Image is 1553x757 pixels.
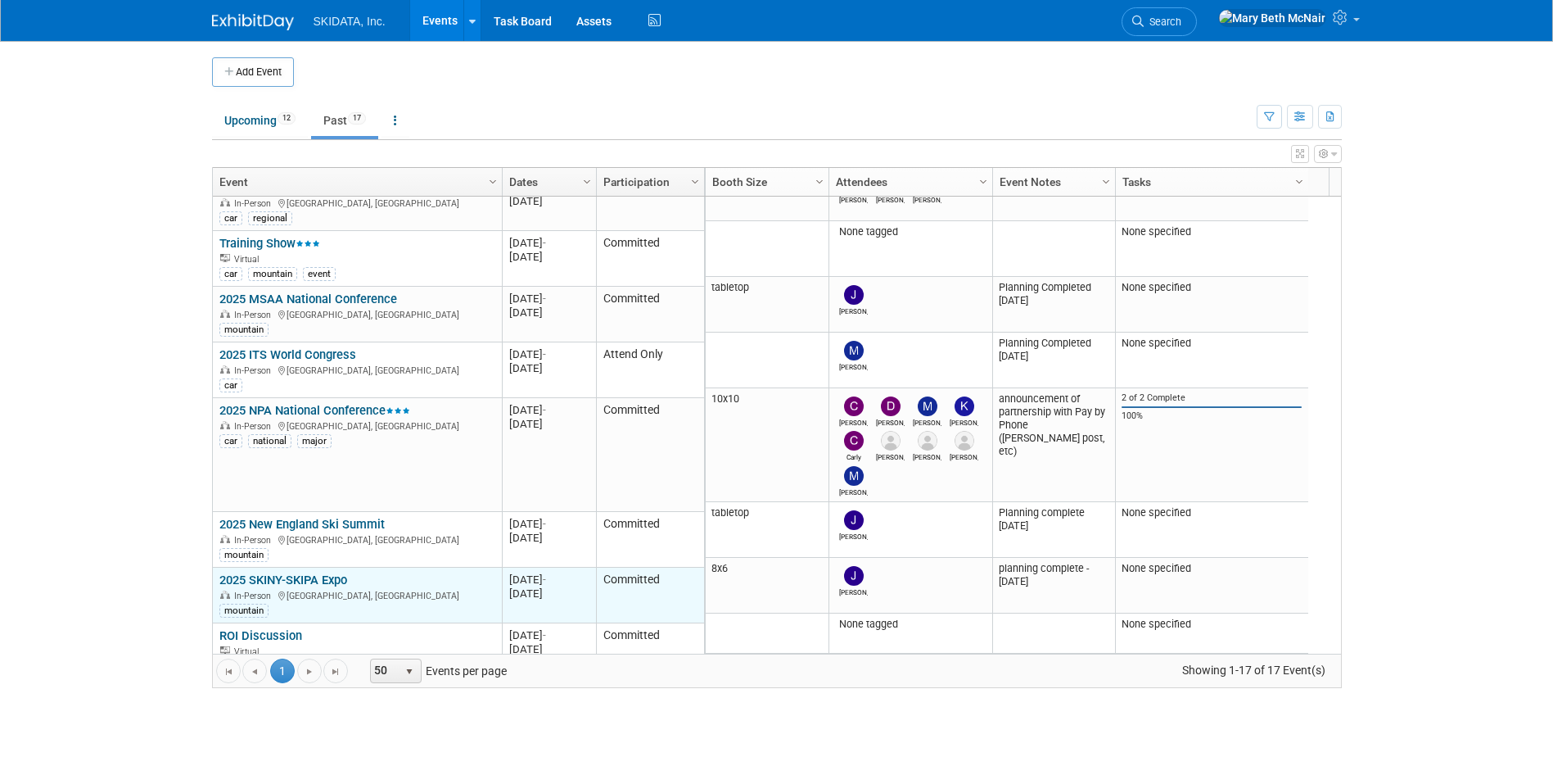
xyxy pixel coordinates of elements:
div: Christopher Archer [913,193,941,204]
span: - [543,404,546,416]
button: Add Event [212,57,294,87]
a: Tasks [1122,168,1298,196]
img: Keith Lynch [955,397,974,416]
div: [DATE] [509,573,589,587]
div: [DATE] [509,417,589,431]
a: Training Show [219,236,320,251]
div: [GEOGRAPHIC_DATA], [GEOGRAPHIC_DATA] [219,363,494,377]
span: In-Person [234,365,276,376]
a: 2025 SKINY-SKIPA Expo [219,573,347,587]
div: None specified [1122,618,1302,631]
img: Corey Gase [918,431,937,451]
span: Column Settings [813,175,826,188]
div: None specified [1122,337,1302,350]
div: mountain [219,604,269,617]
div: [DATE] [509,347,589,361]
td: tabletop [706,502,828,558]
td: Committed [596,175,704,231]
span: Column Settings [1099,175,1113,188]
div: [GEOGRAPHIC_DATA], [GEOGRAPHIC_DATA] [219,419,494,433]
div: 2 of 2 Complete [1122,392,1302,404]
div: Malloy Pohrer [913,416,941,427]
div: [DATE] [509,236,589,250]
a: Upcoming12 [212,105,308,136]
a: 2025 MSAA National Conference [219,292,397,306]
span: Virtual [234,254,264,265]
span: Search [1144,16,1181,28]
div: major [297,434,332,447]
a: Go to the next page [297,659,322,683]
span: Column Settings [688,175,702,188]
a: Past17 [311,105,378,136]
img: Malloy Pohrer [844,341,864,360]
span: Column Settings [1293,175,1306,188]
a: Column Settings [810,168,828,193]
img: Damon Kessler [881,397,901,416]
div: [DATE] [509,292,589,306]
div: John Mayambi [950,451,978,461]
div: None specified [1122,506,1302,519]
span: select [403,665,416,678]
span: Column Settings [486,175,499,188]
span: 50 [371,660,399,682]
span: Go to the last page [329,665,342,678]
td: Planning complete [DATE] [992,502,1115,558]
img: In-Person Event [220,310,230,318]
a: Go to the last page [323,659,348,683]
img: ExhibitDay [212,14,294,30]
div: national [248,434,291,447]
span: - [543,237,546,249]
img: In-Person Event [220,421,230,429]
span: - [543,292,546,305]
div: Carly Jansen [839,451,868,461]
td: Attend Only [596,342,704,398]
img: Christopher Archer [844,397,864,416]
div: [DATE] [509,250,589,264]
div: Michael Ball [839,486,868,496]
div: [DATE] [509,361,589,375]
a: Event [219,168,491,196]
div: [DATE] [509,403,589,417]
img: Michael Ball [844,466,864,486]
td: planning complete - [DATE] [992,558,1115,614]
div: None tagged [835,618,986,631]
div: regional [248,211,292,224]
div: None specified [1122,562,1302,575]
a: Participation [603,168,693,196]
img: In-Person Event [220,591,230,599]
td: Committed [596,398,704,512]
span: In-Person [234,421,276,432]
img: Virtual Event [220,646,230,655]
td: announcement of partnership with Pay by Phone ([PERSON_NAME] post, etc) [992,388,1115,502]
div: Dave Luken [876,451,905,461]
td: Committed [596,568,704,623]
div: [GEOGRAPHIC_DATA], [GEOGRAPHIC_DATA] [219,307,494,321]
div: [DATE] [509,531,589,545]
div: mountain [219,323,269,336]
div: [DATE] [509,628,589,642]
div: Keith Lynch [950,416,978,427]
div: [DATE] [509,642,589,656]
span: 1 [270,659,295,683]
div: John Keefe [839,586,868,596]
span: Column Settings [977,175,990,188]
td: Committed [596,287,704,342]
span: Go to the previous page [248,665,261,678]
span: In-Person [234,198,276,209]
td: 8x6 [706,558,828,614]
img: Carly Jansen [844,431,864,451]
a: Attendees [836,168,982,196]
a: 2025 New England Ski Summit [219,517,385,532]
div: John Keefe [839,530,868,541]
img: Virtual Event [220,254,230,262]
span: 17 [348,112,366,125]
a: Booth Size [712,168,818,196]
a: 2025 NPA National Conference [219,403,410,418]
div: None tagged [835,225,986,238]
a: Go to the previous page [242,659,267,683]
a: Column Settings [686,168,704,193]
a: Event Notes [1000,168,1104,196]
a: Search [1122,7,1197,36]
span: Showing 1-17 of 17 Event(s) [1167,659,1340,682]
a: Column Settings [1290,168,1308,193]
